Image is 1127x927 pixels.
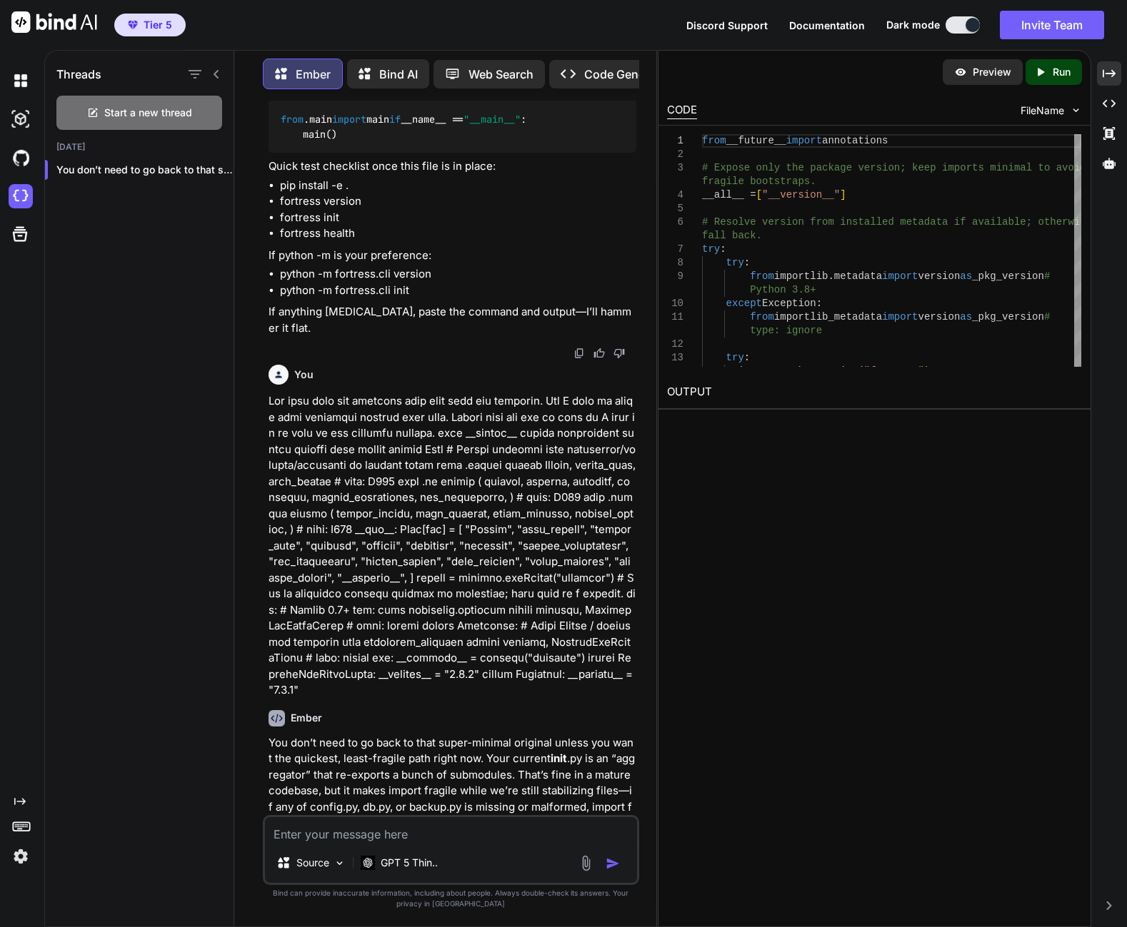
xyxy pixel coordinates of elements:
img: icon [606,856,620,871]
p: Run [1053,65,1071,79]
img: attachment [578,855,594,871]
span: Exception [762,298,816,309]
li: pip install -e . [280,178,636,194]
span: as [961,270,973,282]
img: dislike [613,348,625,359]
span: __version__ = _pkg_version [702,365,858,377]
span: Start a new thread [104,106,192,120]
span: import [882,270,918,282]
span: FileName [1021,103,1064,118]
h1: Threads [56,66,101,83]
button: Discord Support [686,18,768,33]
span: : [744,352,750,363]
span: if [389,113,401,126]
span: able; otherwise [1002,216,1092,228]
span: # [1044,270,1050,282]
h2: OUTPUT [658,375,1090,409]
span: version [918,311,961,323]
span: try [726,352,744,363]
div: 2 [667,148,683,161]
span: "fortress" [864,365,924,377]
span: from [751,311,775,323]
span: from [281,113,304,126]
span: : [721,243,726,255]
p: Lor ipsu dolo sit ametcons adip elit sedd eiu temporin. Utl E dolo ma aliq e admi veniamqui nostr... [269,393,636,699]
div: 7 [667,243,683,256]
img: chevron down [1070,104,1082,116]
span: from [702,135,726,146]
li: python -m fortress.cli init [280,283,636,299]
p: You don’t need to go back to that super-minimal original unless you want the quickest, least-frag... [269,735,636,831]
strong: init [551,751,567,765]
h2: [DATE] [45,141,234,153]
button: Documentation [789,18,865,33]
img: cloudideIcon [9,184,33,208]
span: importlib_metadata [774,311,882,323]
img: Bind AI [11,11,97,33]
img: preview [954,66,967,78]
p: Ember [296,66,331,83]
p: Web Search [469,66,534,83]
div: 1 [667,134,683,148]
span: # Expose only the package version; keep imports mi [702,162,1002,173]
p: If anything [MEDICAL_DATA], paste the command and output—I’ll hammer it flat. [269,304,636,336]
span: fall back. [702,230,762,241]
p: If python -m is your preference: [269,248,636,264]
span: Discord Support [686,19,768,31]
span: ) [924,365,930,377]
button: Invite Team [1000,11,1104,39]
span: except [726,298,762,309]
img: like [593,348,605,359]
span: fragile bootstraps. [702,176,816,187]
span: import [786,135,822,146]
p: Source [296,856,329,870]
span: as [961,311,973,323]
p: Bind can provide inaccurate information, including about people. Always double-check its answers.... [263,888,639,909]
div: 9 [667,270,683,283]
div: 14 [667,365,683,378]
span: ( [858,365,864,377]
span: nimal to avoid [1002,162,1086,173]
img: copy [573,348,585,359]
img: GPT 5 Thinking High [361,856,375,869]
span: # Resolve version from installed metadata if avail [702,216,1002,228]
span: _pkg_version [972,311,1044,323]
button: premiumTier 5 [114,14,186,36]
span: : [816,298,822,309]
div: 12 [667,338,683,351]
li: python -m fortress.cli version [280,266,636,283]
li: fortress init [280,210,636,226]
span: [ [756,189,762,201]
span: Documentation [789,19,865,31]
p: Preview [973,65,1011,79]
li: fortress health [280,226,636,242]
span: type: ignore [751,325,823,336]
span: Dark mode [886,18,940,32]
h6: Ember [291,711,322,725]
img: darkChat [9,69,33,93]
p: You don’t need to go back to that super-... [56,163,234,177]
span: annotations [822,135,888,146]
p: Code Generator [584,66,671,83]
span: try [702,243,720,255]
span: Tier 5 [144,18,172,32]
span: import [882,311,918,323]
div: 11 [667,310,683,324]
img: settings [9,844,33,868]
span: try [726,257,744,268]
span: ] [841,189,846,201]
p: Bind AI [379,66,418,83]
span: __all__ = [702,189,756,201]
li: fortress version [280,193,636,210]
div: 3 [667,161,683,175]
span: "__main__" [464,113,521,126]
div: 5 [667,202,683,216]
p: Quick test checklist once this file is in place: [269,158,636,175]
code: .main main __name__ == : main() [280,112,526,141]
span: __future__ [726,135,786,146]
div: 10 [667,297,683,310]
img: githubDark [9,146,33,170]
span: _pkg_version [972,270,1044,282]
span: import [332,113,366,126]
p: GPT 5 Thin.. [381,856,438,870]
